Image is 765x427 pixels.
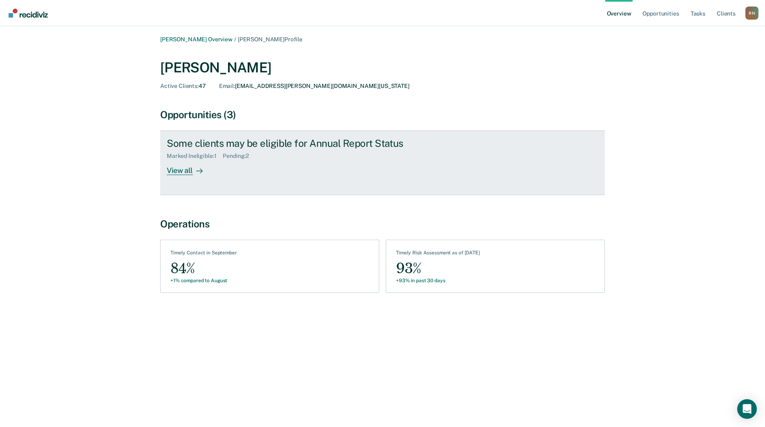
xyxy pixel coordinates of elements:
div: Opportunities (3) [160,109,605,121]
button: Profile dropdown button [745,7,758,20]
div: [EMAIL_ADDRESS][PERSON_NAME][DOMAIN_NAME][US_STATE] [219,83,409,90]
div: Operations [160,218,605,230]
div: 47 [160,83,206,90]
div: View all [167,160,212,175]
div: Open Intercom Messenger [737,399,757,419]
span: Active Clients : [160,83,199,89]
span: Email : [219,83,235,89]
div: Marked Ineligible : 1 [167,153,223,160]
div: Timely Risk Assessment as of [DATE] [396,250,480,259]
div: Pending : 2 [223,153,255,160]
div: +1% compared to August [170,278,237,283]
span: [PERSON_NAME] Profile [238,36,302,43]
a: [PERSON_NAME] Overview [160,36,233,43]
div: 84% [170,259,237,278]
div: Some clients may be eligible for Annual Report Status [167,137,454,149]
div: [PERSON_NAME] [160,59,605,76]
span: / [233,36,238,43]
div: 93% [396,259,480,278]
a: Some clients may be eligible for Annual Report StatusMarked Ineligible:1Pending:2View all [160,130,605,195]
img: Recidiviz [9,9,48,18]
div: +93% in past 30 days [396,278,480,283]
div: Timely Contact in September [170,250,237,259]
div: R N [745,7,758,20]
